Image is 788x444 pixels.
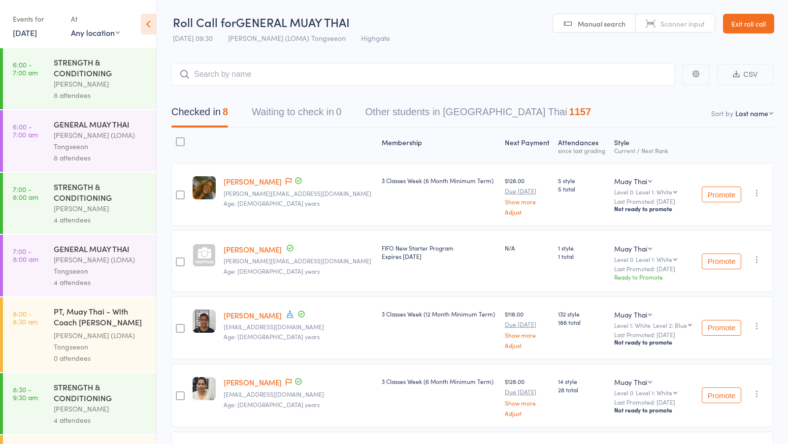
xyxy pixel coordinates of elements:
[614,147,693,154] div: Current / Next Rank
[3,173,156,234] a: 7:00 -8:00 amSTRENGTH & CONDITIONING[PERSON_NAME]4 attendees
[224,244,282,254] a: [PERSON_NAME]
[711,108,733,118] label: Sort by
[3,297,156,372] a: 8:00 -8:30 amPT, Muay Thai - With Coach [PERSON_NAME] (30 minutes)[PERSON_NAME] (LOMA) Tongseeon0...
[558,252,606,260] span: 1 total
[653,322,687,328] div: Level 2: Blue
[614,265,693,272] small: Last Promoted: [DATE]
[382,244,497,260] div: FIFO New Starter Program
[735,108,768,118] div: Last name
[223,106,228,117] div: 8
[224,190,373,197] small: debby.aryunita@gmail.com
[173,33,213,43] span: [DATE] 09:30
[365,101,591,127] button: Other students in [GEOGRAPHIC_DATA] Thai1157
[614,399,693,406] small: Last Promoted: [DATE]
[505,321,550,328] small: Due [DATE]
[54,119,148,129] div: GENERAL MUAY THAI
[54,214,148,225] div: 4 attendees
[224,400,320,409] span: Age: [DEMOGRAPHIC_DATA] years
[614,244,647,254] div: Muay Thai
[54,78,148,90] div: [PERSON_NAME]
[636,189,672,195] div: Level 1: White
[54,277,148,288] div: 4 attendees
[717,64,773,85] button: CSV
[224,257,373,264] small: myles.bayley132@gmail.com
[54,90,148,101] div: 8 attendees
[171,63,675,86] input: Search by name
[614,310,647,319] div: Muay Thai
[13,247,38,263] time: 7:00 - 8:00 am
[614,406,693,414] div: Not ready to promote
[3,110,156,172] a: 6:00 -7:00 amGENERAL MUAY THAI[PERSON_NAME] (LOMA) Tongseeon8 attendees
[224,267,320,275] span: Age: [DEMOGRAPHIC_DATA] years
[224,176,282,187] a: [PERSON_NAME]
[382,176,497,185] div: 3 Classes Week (6 Month Minimum Term)
[558,318,606,326] span: 188 total
[558,176,606,185] span: 5 style
[382,310,497,318] div: 3 Classes Week (12 Month Minimum Term)
[13,185,38,201] time: 7:00 - 8:00 am
[54,129,148,152] div: [PERSON_NAME] (LOMA) Tongseeon
[382,252,497,260] div: Expires [DATE]
[614,338,693,346] div: Not ready to promote
[224,323,373,330] small: reema_chumun@yahoo.co.uk
[54,203,148,214] div: [PERSON_NAME]
[54,352,148,364] div: 0 attendees
[361,33,390,43] span: Highgate
[54,403,148,414] div: [PERSON_NAME]
[193,176,216,199] img: image1655972813.png
[13,385,38,401] time: 8:30 - 9:30 am
[505,342,550,349] a: Adjust
[378,132,501,159] div: Membership
[505,198,550,205] a: Show more
[501,132,554,159] div: Next Payment
[558,147,606,154] div: since last grading
[13,61,38,76] time: 6:00 - 7:00 am
[224,391,373,398] small: legh1742@gmail.com
[505,332,550,338] a: Show more
[382,377,497,385] div: 3 Classes Week (6 Month Minimum Term)
[54,243,148,254] div: GENERAL MUAY THAI
[71,11,120,27] div: At
[554,132,610,159] div: Atten­dances
[614,273,693,281] div: Ready to Promote
[558,244,606,252] span: 1 style
[505,188,550,194] small: Due [DATE]
[505,310,550,349] div: $118.00
[236,14,350,30] span: GENERAL MUAY THAI
[702,387,741,403] button: Promote
[702,254,741,269] button: Promote
[13,310,38,325] time: 8:00 - 8:30 am
[505,388,550,395] small: Due [DATE]
[336,106,341,117] div: 0
[614,198,693,205] small: Last Promoted: [DATE]
[173,14,236,30] span: Roll Call for
[614,176,647,186] div: Muay Thai
[13,123,38,138] time: 6:00 - 7:00 am
[558,385,606,394] span: 28 total
[3,235,156,296] a: 7:00 -8:00 amGENERAL MUAY THAI[PERSON_NAME] (LOMA) Tongseeon4 attendees
[578,19,625,29] span: Manual search
[228,33,346,43] span: [PERSON_NAME] (LOMA) Tongseeon
[702,187,741,202] button: Promote
[614,389,693,396] div: Level 0
[54,306,148,330] div: PT, Muay Thai - With Coach [PERSON_NAME] (30 minutes)
[614,189,693,195] div: Level 0
[54,152,148,163] div: 8 attendees
[193,377,216,400] img: image1635226933.png
[224,377,282,387] a: [PERSON_NAME]
[3,48,156,109] a: 6:00 -7:00 amSTRENGTH & CONDITIONING[PERSON_NAME]8 attendees
[224,332,320,341] span: Age: [DEMOGRAPHIC_DATA] years
[614,256,693,262] div: Level 0
[3,373,156,434] a: 8:30 -9:30 amSTRENGTH & CONDITIONING[PERSON_NAME]4 attendees
[54,414,148,426] div: 4 attendees
[505,176,550,215] div: $128.00
[13,11,61,27] div: Events for
[505,244,550,252] div: N/A
[71,27,120,38] div: Any location
[224,310,282,320] a: [PERSON_NAME]
[505,410,550,416] a: Adjust
[505,209,550,215] a: Adjust
[252,101,341,127] button: Waiting to check in0
[614,331,693,338] small: Last Promoted: [DATE]
[660,19,705,29] span: Scanner input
